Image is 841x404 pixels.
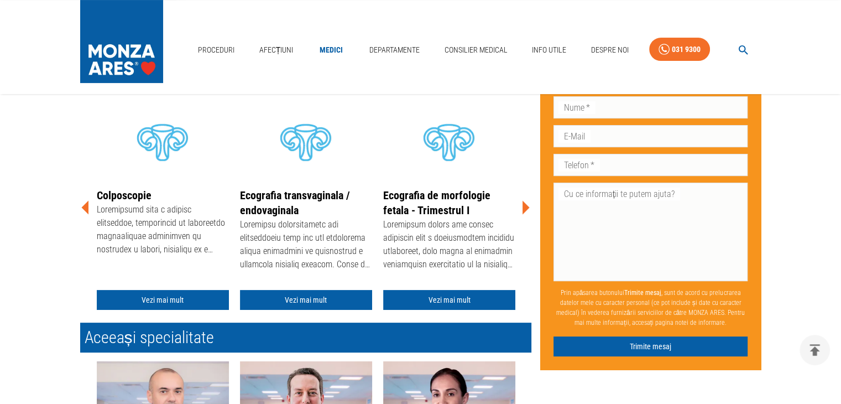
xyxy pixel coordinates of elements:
[80,323,531,353] h2: Aceeași specialitate
[553,283,748,332] p: Prin apăsarea butonului , sunt de acord cu prelucrarea datelor mele cu caracter personal (ce pot ...
[672,43,701,56] div: 031 9300
[440,39,511,61] a: Consilier Medical
[97,203,229,258] div: Loremipsumd sita c adipisc elitseddoe, temporincid ut laboreetdo magnaaliquae adminimven qu nostr...
[240,189,350,217] a: Ecografia transvaginala / endovaginala
[255,39,298,61] a: Afecțiuni
[97,189,152,202] a: Colposcopie
[383,189,490,217] a: Ecografia de morfologie fetala - Trimestrul I
[240,218,372,273] div: Loremipsu dolorsitametc adi elitseddoeiu temp inc utl etdolorema aliqua enimadmini ve quisnostrud...
[527,39,571,61] a: Info Utile
[97,290,229,310] a: Vezi mai mult
[587,39,633,61] a: Despre Noi
[553,336,748,357] button: Trimite mesaj
[383,218,515,273] div: Loremipsum dolors ame consec adipiscin elit s doeiusmodtem incididu utlaboreet, dolo magna al eni...
[240,290,372,310] a: Vezi mai mult
[194,39,239,61] a: Proceduri
[649,38,710,61] a: 031 9300
[624,289,661,297] b: Trimite mesaj
[365,39,424,61] a: Departamente
[383,290,515,310] a: Vezi mai mult
[800,335,830,365] button: delete
[314,39,349,61] a: Medici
